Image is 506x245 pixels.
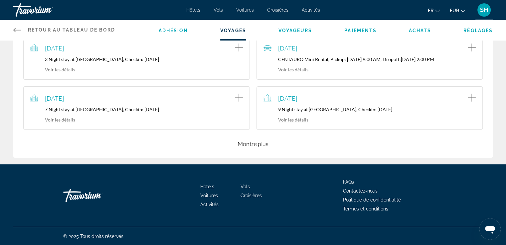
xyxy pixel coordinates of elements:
iframe: Bouton de lancement de la fenêtre de messagerie [479,218,501,240]
span: [DATE] [45,95,64,102]
a: Activités [302,7,320,13]
span: [DATE] [278,95,297,102]
button: Add item to trip [235,93,243,103]
button: User Menu [475,3,493,17]
a: Activités [200,202,219,207]
span: EUR [450,8,459,13]
a: Go Home [63,186,130,205]
a: Retour au tableau de bord [13,20,115,40]
button: Add item to trip [235,43,243,53]
a: Politique de confidentialité [343,197,401,203]
a: Voitures [200,193,218,198]
a: Voyageurs [278,28,312,33]
a: Adhésion [159,28,188,33]
span: [DATE] [45,44,64,52]
a: Achats [409,28,431,33]
a: Termes et conditions [343,206,388,211]
a: Croisières [241,193,262,198]
p: CENTAURO Mini Rental, Pickup: [DATE] 9:00 AM, Dropoff:[DATE] 2:00 PM [263,56,476,62]
a: Croisières [267,7,288,13]
button: Add item to trip [468,93,476,103]
a: Voir les détails [30,67,75,72]
a: Hôtels [200,184,214,189]
a: Voir les détails [263,67,308,72]
p: 3 Night stay at [GEOGRAPHIC_DATA], Checkin: [DATE] [30,56,243,62]
button: Montre plus [238,140,268,148]
a: Vols [241,184,250,189]
span: SH [480,7,488,13]
span: Retour au tableau de bord [28,27,115,33]
a: Voitures [236,7,254,13]
span: © 2025 Tous droits réservés. [63,234,124,239]
button: Change currency [450,6,465,15]
span: [DATE] [278,44,297,52]
button: Change language [428,6,440,15]
p: 9 Night stay at [GEOGRAPHIC_DATA], Checkin: [DATE] [263,107,476,112]
a: Voir les détails [263,117,308,122]
span: fr [428,8,433,13]
a: FAQs [343,179,354,185]
a: Voyages [220,28,246,33]
p: 7 Night stay at [GEOGRAPHIC_DATA], Checkin: [DATE] [30,107,243,112]
a: Vols [214,7,223,13]
a: Paiements [344,28,377,33]
a: Hôtels [186,7,200,13]
a: Voir les détails [30,117,75,122]
button: Add item to trip [468,43,476,53]
a: Contactez-nous [343,188,378,194]
a: Travorium [13,1,80,19]
a: Réglages [463,28,493,33]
